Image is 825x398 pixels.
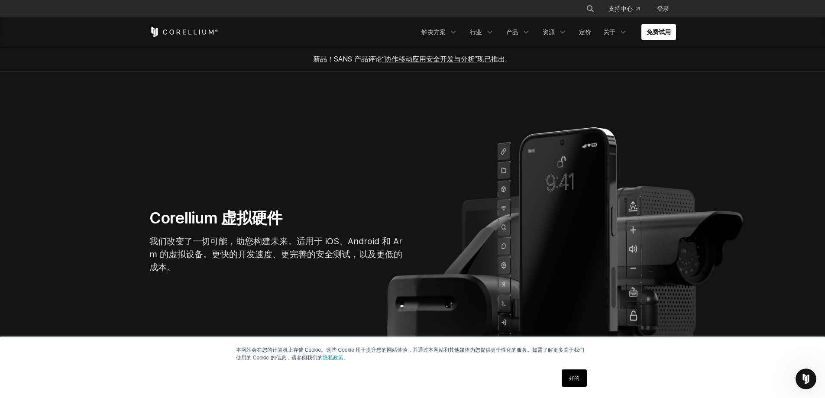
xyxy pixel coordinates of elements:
font: 现已推出。 [477,55,512,63]
font: 定价 [579,28,591,36]
font: 好的 [569,375,579,381]
font: 登录 [657,5,669,12]
font: 行业 [470,28,482,36]
font: 解决方案 [421,28,446,36]
a: 好的 [562,369,587,387]
font: 本网站会在您的计算机上存储 Cookie。这些 Cookie 用于提升您的网站体验，并通过本网站和其他媒体为您提供更个性化的服务。如需了解更多关于我们使用的 Cookie 的信息，请参阅我们的 [236,347,585,361]
font: 我们改变了一切可能，助您构建未来。适用于 iOS、Android 和 Arm 的虚拟设备。更快的开发速度、更完善的安全测试，以及更低的成本。 [149,236,402,272]
iframe: 对讲机实时聊天 [796,369,816,389]
font: 关于 [603,28,615,36]
font: 资源 [543,28,555,36]
font: 免费试用 [647,28,671,36]
div: 导航菜单 [576,1,676,16]
div: 导航菜单 [416,24,676,40]
font: 产品 [506,28,518,36]
font: 支持中心 [608,5,633,12]
button: 搜索 [582,1,598,16]
a: “协作移动应用安全开发与分析” [382,55,477,63]
a: 隐私政策。 [323,355,349,361]
font: Corellium 虚拟硬件 [149,208,282,227]
a: 科雷利姆之家 [149,27,218,37]
font: 新品！SANS 产品评论 [313,55,382,63]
